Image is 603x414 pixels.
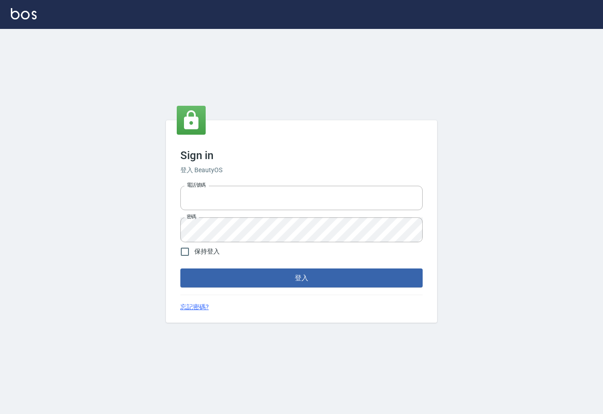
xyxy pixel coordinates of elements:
[194,247,220,256] span: 保持登入
[180,268,423,287] button: 登入
[187,213,196,220] label: 密碼
[180,165,423,175] h6: 登入 BeautyOS
[11,8,37,19] img: Logo
[180,302,209,312] a: 忘記密碼?
[187,182,206,188] label: 電話號碼
[180,149,423,162] h3: Sign in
